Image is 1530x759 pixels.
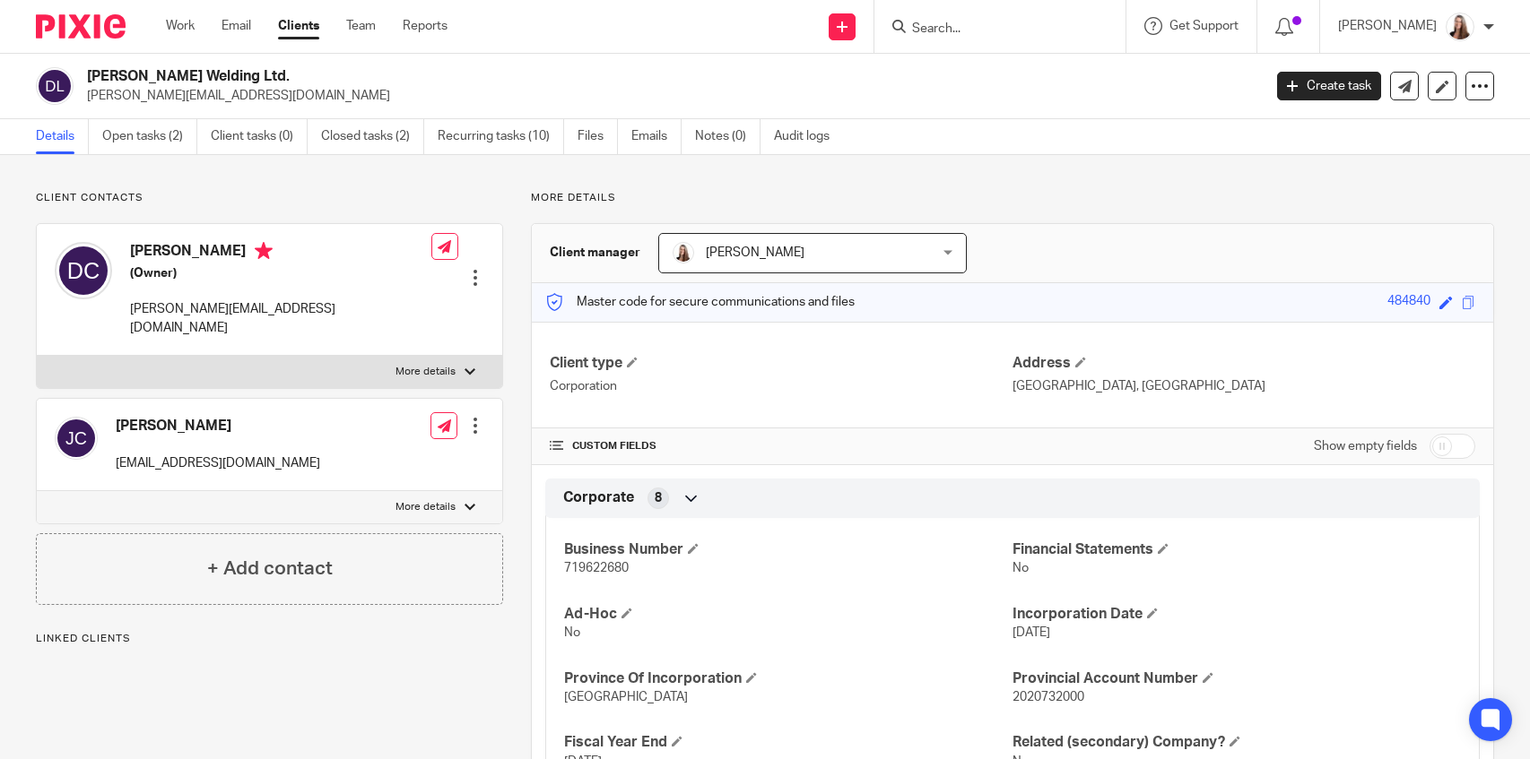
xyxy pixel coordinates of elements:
[578,119,618,154] a: Files
[1013,691,1084,703] span: 2020732000
[87,67,1018,86] h2: [PERSON_NAME] Welding Ltd.
[564,605,1013,624] h4: Ad-Hoc
[1169,20,1239,32] span: Get Support
[55,242,112,299] img: svg%3E
[130,264,431,282] h5: (Owner)
[116,454,320,472] p: [EMAIL_ADDRESS][DOMAIN_NAME]
[36,119,89,154] a: Details
[550,354,1013,373] h4: Client type
[564,669,1013,688] h4: Province Of Incorporation
[403,17,448,35] a: Reports
[910,22,1072,38] input: Search
[545,293,855,311] p: Master code for secure communications and files
[1013,605,1461,624] h4: Incorporation Date
[706,246,804,259] span: [PERSON_NAME]
[207,555,333,582] h4: + Add contact
[1013,354,1475,373] h4: Address
[36,14,126,39] img: Pixie
[36,67,74,105] img: svg%3E
[130,242,431,264] h4: [PERSON_NAME]
[550,377,1013,395] p: Corporation
[1013,733,1461,752] h4: Related (secondary) Company?
[531,191,1494,205] p: More details
[631,119,682,154] a: Emails
[655,489,662,507] span: 8
[550,244,640,262] h3: Client manager
[1013,562,1029,574] span: No
[166,17,195,35] a: Work
[564,562,629,574] span: 719622680
[564,626,580,639] span: No
[87,87,1250,105] p: [PERSON_NAME][EMAIL_ADDRESS][DOMAIN_NAME]
[55,417,98,460] img: svg%3E
[1013,626,1050,639] span: [DATE]
[102,119,197,154] a: Open tasks (2)
[278,17,319,35] a: Clients
[1013,377,1475,395] p: [GEOGRAPHIC_DATA], [GEOGRAPHIC_DATA]
[211,119,308,154] a: Client tasks (0)
[1277,72,1381,100] a: Create task
[438,119,564,154] a: Recurring tasks (10)
[36,191,503,205] p: Client contacts
[1387,292,1430,313] div: 484840
[1338,17,1437,35] p: [PERSON_NAME]
[1314,437,1417,455] label: Show empty fields
[563,488,634,507] span: Corporate
[1013,669,1461,688] h4: Provincial Account Number
[396,500,456,514] p: More details
[130,300,431,337] p: [PERSON_NAME][EMAIL_ADDRESS][DOMAIN_NAME]
[321,119,424,154] a: Closed tasks (2)
[255,242,273,260] i: Primary
[564,691,688,703] span: [GEOGRAPHIC_DATA]
[346,17,376,35] a: Team
[550,439,1013,453] h4: CUSTOM FIELDS
[564,540,1013,559] h4: Business Number
[774,119,843,154] a: Audit logs
[116,417,320,436] h4: [PERSON_NAME]
[564,733,1013,752] h4: Fiscal Year End
[1446,13,1474,41] img: Larissa-headshot-cropped.jpg
[36,632,503,646] p: Linked clients
[673,242,694,263] img: Larissa-headshot-cropped.jpg
[695,119,761,154] a: Notes (0)
[222,17,251,35] a: Email
[396,365,456,379] p: More details
[1013,540,1461,559] h4: Financial Statements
